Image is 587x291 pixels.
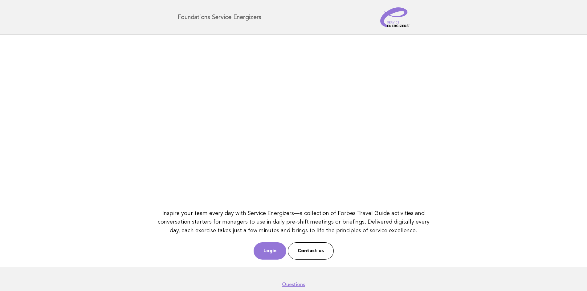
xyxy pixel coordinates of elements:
[154,209,433,235] p: Inspire your team every day with Service Energizers—a collection of Forbes Travel Guide activitie...
[254,242,286,260] a: Login
[380,7,410,27] img: Service Energizers
[288,242,334,260] a: Contact us
[282,281,305,288] a: Questions
[177,14,262,20] h1: Foundations Service Energizers
[154,42,433,199] iframe: YouTube video player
